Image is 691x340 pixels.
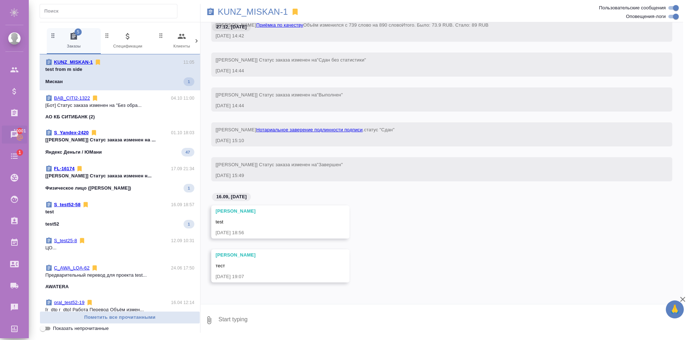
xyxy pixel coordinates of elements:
div: [PERSON_NAME] [216,251,324,259]
div: FL-1617417.09 21:34[[PERSON_NAME]] Статус заказа изменен н...Физическое лицо ([PERSON_NAME])1 [40,161,200,197]
span: 5 [74,28,82,36]
span: Заказы [50,32,98,50]
a: FL-16174 [54,166,74,171]
p: [[PERSON_NAME]] Статус заказа изменен на ... [45,136,194,144]
span: тест [216,263,225,268]
div: KUNZ_MISKAN-111:05test from m sideМискан1 [40,54,200,90]
svg: Зажми и перетащи, чтобы поменять порядок вкладок [158,32,164,39]
span: статус "Сдан" [364,127,395,132]
p: 12.09 10:31 [171,237,194,244]
span: [[PERSON_NAME] . [216,127,394,132]
span: [[PERSON_NAME]] Статус заказа изменен на [216,162,343,167]
p: test52 [45,221,59,228]
span: "Сдан без статистики" [317,57,366,63]
p: 17.09 21:34 [171,165,194,172]
span: Клиенты [158,32,206,50]
span: [[PERSON_NAME]] Статус заказа изменен на [216,57,366,63]
p: 04.10 11:00 [171,95,194,102]
div: BAB_CITI2-132204.10 11:00[Бот] Статус заказа изменен на "Без обра...АО КБ СИТИБАНК (2) [40,90,200,125]
p: [[PERSON_NAME]] Статус заказа изменен н... [45,172,194,180]
span: test [216,219,223,225]
div: S_test52-5816.09 18:57testtest521 [40,197,200,233]
span: 1 [184,78,194,85]
svg: Отписаться [94,59,101,66]
a: S_test25-8 [54,238,77,243]
p: АО КБ СИТИБАНК (2) [45,113,95,121]
p: Предварительный перевод для проекта test... [45,272,194,279]
p: 01.10 18:03 [171,129,194,136]
p: 24.06 17:50 [171,264,194,272]
div: [DATE] 14:44 [216,102,647,109]
svg: Отписаться [91,95,99,102]
span: 1 [184,185,194,192]
svg: Отписаться [90,129,98,136]
p: test from m side [45,66,194,73]
span: Показать непрочитанные [53,325,109,332]
div: oral_test52-1916.04 12:14[r_dtp r_dtp] Работа Перевод Объём измен...test52 [40,295,200,329]
div: S_Yandex-242001.10 18:03[[PERSON_NAME]] Статус заказа изменен на ...Яндекс Деньги / ЮМани47 [40,125,200,161]
p: 27.12, [DATE] [216,23,247,31]
svg: Зажми и перетащи, чтобы поменять порядок вкладок [104,32,110,39]
svg: Отписаться [78,237,86,244]
svg: Зажми и перетащи, чтобы поменять порядок вкладок [50,32,57,39]
span: 1 [14,149,25,156]
svg: Отписаться [91,264,98,272]
span: Пометить все прочитанными [44,313,196,322]
span: Оповещения-логи [626,13,666,20]
svg: Отписаться [86,299,93,306]
div: [DATE] 15:10 [216,137,647,144]
div: [DATE] 14:42 [216,32,647,40]
span: 47 [181,149,194,156]
p: 16.04 12:14 [171,299,194,306]
p: Физическое лицо ([PERSON_NAME]) [45,185,131,192]
span: "Выполнен" [317,92,343,98]
input: Поиск [44,6,177,16]
button: Пометить все прочитанными [40,311,200,324]
a: S_test52-58 [54,202,81,207]
div: [PERSON_NAME] [216,208,324,215]
a: Нотариальное заверение подлинности подписи [256,127,363,132]
span: 10001 [9,127,30,135]
div: S_test25-812.09 10:31ЦО... [40,233,200,260]
span: Пользовательские сообщения [599,4,666,12]
p: Мискан [45,78,63,85]
span: 1 [184,221,194,228]
p: AWATERA [45,283,69,290]
p: [Бот] Статус заказа изменен на "Без обра... [45,102,194,109]
a: S_Yandex-2420 [54,130,89,135]
a: C_AWA_LQA-62 [54,265,90,271]
span: [[PERSON_NAME]] Статус заказа изменен на [216,92,343,98]
p: test [45,208,194,216]
p: 16.09, [DATE] [216,193,247,200]
p: 16.09 18:57 [171,201,194,208]
span: "Завершен" [317,162,343,167]
span: Спецификации [104,32,152,50]
a: 1 [2,147,27,165]
a: KUNZ_MISKAN-1 [54,59,93,65]
svg: Отписаться [76,165,83,172]
span: 🙏 [669,302,681,317]
div: [DATE] 18:56 [216,229,324,236]
div: [DATE] 19:07 [216,273,324,280]
div: [DATE] 15:49 [216,172,647,179]
a: KUNZ_MISKAN-1 [218,8,288,15]
div: [DATE] 14:44 [216,67,647,74]
button: 🙏 [666,300,684,318]
svg: Отписаться [82,201,89,208]
p: 11:05 [183,59,194,66]
p: Яндекс Деньги / ЮМани [45,149,102,156]
p: [r_dtp r_dtp] Работа Перевод Объём измен... [45,306,194,313]
a: BAB_CITI2-1322 [54,95,90,101]
a: 10001 [2,126,27,144]
div: C_AWA_LQA-6224.06 17:50Предварительный перевод для проекта test...AWATERA [40,260,200,295]
p: ЦО... [45,244,194,251]
a: oral_test52-19 [54,300,85,305]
